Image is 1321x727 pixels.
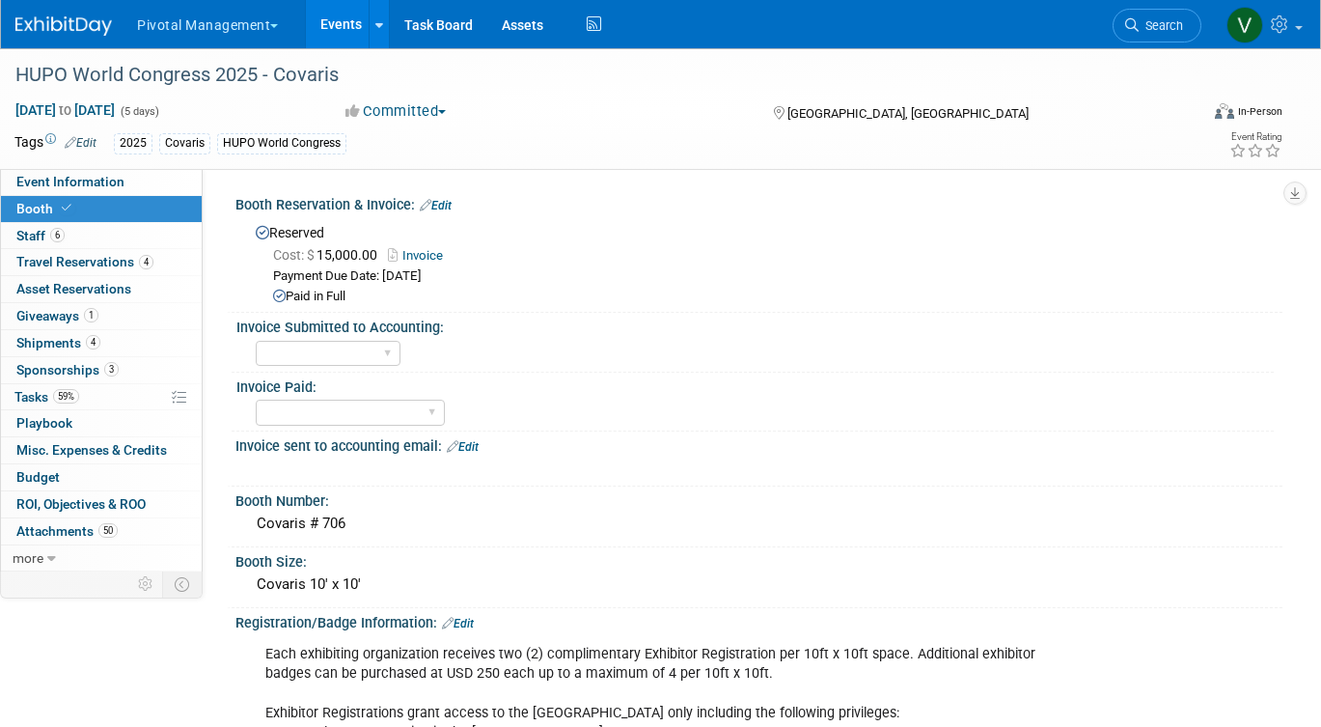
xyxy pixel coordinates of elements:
[1,491,202,517] a: ROI, Objectives & ROO
[16,523,118,539] span: Attachments
[1237,104,1282,119] div: In-Person
[15,16,112,36] img: ExhibitDay
[442,617,474,630] a: Edit
[14,132,96,154] td: Tags
[14,389,79,405] span: Tasks
[250,218,1268,306] div: Reserved
[273,288,1268,306] div: Paid in Full
[1,169,202,195] a: Event Information
[447,440,479,454] a: Edit
[235,547,1282,572] div: Booth Size:
[16,281,131,296] span: Asset Reservations
[250,509,1268,539] div: Covaris # 706
[1,276,202,302] a: Asset Reservations
[1095,100,1282,129] div: Event Format
[98,523,118,538] span: 50
[16,415,72,431] span: Playbook
[339,101,454,122] button: Committed
[1,384,202,410] a: Tasks59%
[420,199,452,212] a: Edit
[787,106,1029,121] span: [GEOGRAPHIC_DATA], [GEOGRAPHIC_DATA]
[236,373,1274,397] div: Invoice Paid:
[236,313,1274,337] div: Invoice Submitted to Accounting:
[1,249,202,275] a: Travel Reservations4
[139,255,153,269] span: 4
[9,58,1174,93] div: HUPO World Congress 2025 - Covaris
[14,101,116,119] span: [DATE] [DATE]
[62,203,71,213] i: Booth reservation complete
[129,572,163,597] td: Personalize Event Tab Strip
[16,442,167,458] span: Misc. Expenses & Credits
[235,487,1282,511] div: Booth Number:
[1139,18,1183,33] span: Search
[1229,132,1281,142] div: Event Rating
[65,136,96,150] a: Edit
[388,248,453,263] a: Invoice
[53,389,79,404] span: 59%
[1,330,202,356] a: Shipments4
[16,201,75,216] span: Booth
[16,228,65,243] span: Staff
[16,254,153,269] span: Travel Reservations
[104,362,119,377] span: 3
[217,133,346,154] div: HUPO World Congress
[273,267,1268,286] div: Payment Due Date: [DATE]
[1113,9,1201,42] a: Search
[159,133,210,154] div: Covaris
[84,308,98,322] span: 1
[16,469,60,485] span: Budget
[273,247,385,263] span: 15,000.00
[16,308,98,323] span: Giveaways
[119,105,159,118] span: (5 days)
[16,174,124,189] span: Event Information
[1,357,202,383] a: Sponsorships3
[235,608,1282,633] div: Registration/Badge Information:
[13,550,43,566] span: more
[1,518,202,545] a: Attachments50
[1,223,202,249] a: Staff6
[1,303,202,329] a: Giveaways1
[250,570,1268,600] div: Covaris 10' x 10'
[235,432,1282,457] div: Invoice sent to accounting email:
[1,410,202,436] a: Playbook
[1,545,202,572] a: more
[16,362,119,377] span: Sponsorships
[16,335,100,350] span: Shipments
[86,335,100,350] span: 4
[16,496,146,512] span: ROI, Objectives & ROO
[1226,7,1263,43] img: Valerie Weld
[114,133,152,154] div: 2025
[273,247,316,263] span: Cost: $
[235,190,1282,215] div: Booth Reservation & Invoice:
[1,437,202,463] a: Misc. Expenses & Credits
[50,228,65,242] span: 6
[163,572,203,597] td: Toggle Event Tabs
[1215,103,1234,119] img: Format-Inperson.png
[1,464,202,490] a: Budget
[1,196,202,222] a: Booth
[56,102,74,118] span: to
